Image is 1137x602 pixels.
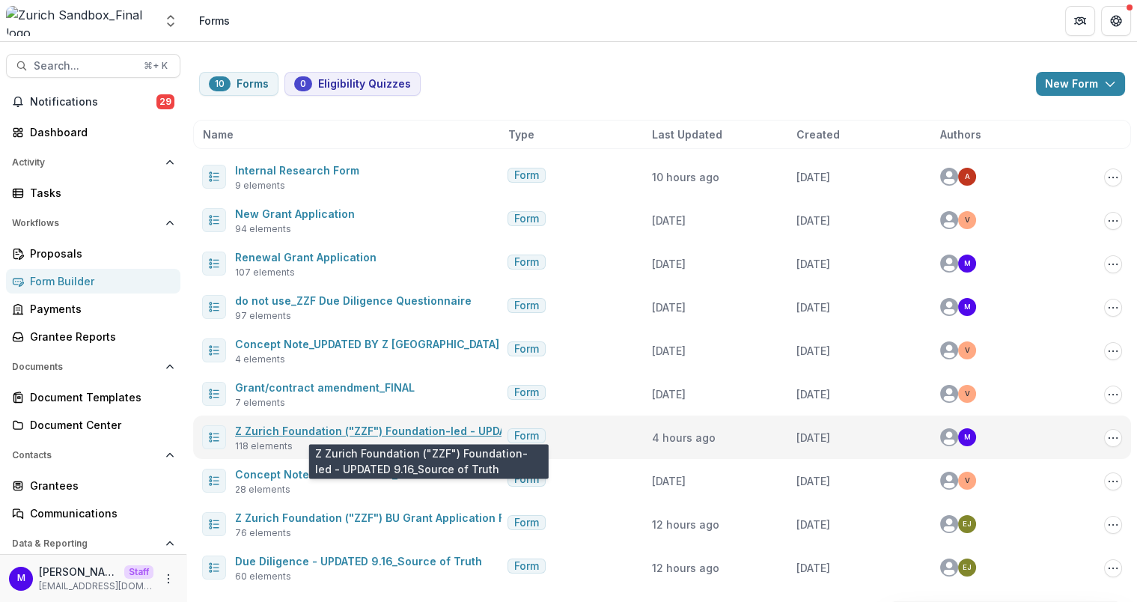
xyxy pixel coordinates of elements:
span: Form [514,169,539,182]
div: Form Builder [30,273,168,289]
button: Options [1104,255,1122,273]
span: [DATE] [652,258,686,270]
span: 118 elements [235,440,293,453]
div: Dashboard [30,124,168,140]
a: Document Templates [6,385,180,410]
a: Z Zurich Foundation ("ZZF") BU Grant Application Form - UPDATED 9.16 [235,511,609,524]
span: 60 elements [235,570,291,583]
span: 12 hours ago [652,518,719,531]
span: [DATE] [796,431,830,444]
span: Form [514,343,539,356]
span: Form [514,430,539,443]
span: 12 hours ago [652,562,719,574]
div: Anna [965,173,970,180]
button: Options [1104,299,1122,317]
span: Notifications [30,96,156,109]
div: Emelie Jutblad [963,564,972,571]
span: 0 [300,79,306,89]
a: Concept Note_UPDATED BY Z [GEOGRAPHIC_DATA] [235,338,499,350]
span: Name [203,127,234,142]
svg: avatar [940,559,958,577]
span: [DATE] [796,258,830,270]
a: Due Diligence - UPDATED 9.16_Source of Truth [235,555,482,568]
button: Open Workflows [6,211,180,235]
span: Last Updated [652,127,722,142]
span: [DATE] [796,562,830,574]
span: 9 elements [235,179,285,192]
span: 76 elements [235,526,291,540]
button: Options [1104,559,1122,577]
a: Grantees [6,473,180,498]
span: Form [514,300,539,312]
div: Payments [30,301,168,317]
a: Form Builder [6,269,180,294]
span: [DATE] [796,344,830,357]
div: Document Center [30,417,168,433]
div: Emelie Jutblad [963,520,972,528]
p: Staff [124,565,153,579]
button: Open Contacts [6,443,180,467]
button: Open Documents [6,355,180,379]
span: 28 elements [235,483,290,496]
button: Open Data & Reporting [6,532,180,556]
a: Document Center [6,413,180,437]
span: [DATE] [652,344,686,357]
div: Venkat [965,347,970,354]
button: Options [1104,429,1122,447]
button: Options [1104,342,1122,360]
nav: breadcrumb [193,10,236,31]
p: [PERSON_NAME] [39,564,118,580]
span: [DATE] [796,475,830,487]
button: Options [1104,516,1122,534]
span: Workflows [12,218,159,228]
a: Z Zurich Foundation ("ZZF") Foundation-led - UPDATED 9.16_Source of Truth [235,425,640,437]
span: 10 hours ago [652,171,719,183]
a: Renewal Grant Application [235,251,377,264]
span: Form [514,560,539,573]
a: Communications [6,501,180,526]
div: Forms [199,13,230,28]
a: Payments [6,297,180,321]
div: Maddie [964,434,971,441]
span: [DATE] [796,214,830,227]
span: [DATE] [796,518,830,531]
span: Created [796,127,840,142]
span: 7 elements [235,396,285,410]
a: New Grant Application [235,207,355,220]
span: Activity [12,157,159,168]
span: Contacts [12,450,159,460]
span: 107 elements [235,266,295,279]
span: [DATE] [652,388,686,401]
span: 29 [156,94,174,109]
svg: avatar [940,515,958,533]
span: Search... [34,60,135,73]
button: More [159,570,177,588]
div: Grantee Reports [30,329,168,344]
button: Notifications29 [6,90,180,114]
span: Form [514,256,539,269]
button: Open Activity [6,150,180,174]
button: Options [1104,472,1122,490]
button: Options [1104,212,1122,230]
a: Tasks [6,180,180,205]
div: Document Templates [30,389,168,405]
div: Proposals [30,246,168,261]
button: Options [1104,386,1122,404]
div: Maddie [17,574,25,583]
span: Form [514,473,539,486]
span: Form [514,213,539,225]
span: [DATE] [652,214,686,227]
span: 10 [215,79,225,89]
div: Grantees [30,478,168,493]
button: Get Help [1101,6,1131,36]
span: [DATE] [796,171,830,183]
p: [EMAIL_ADDRESS][DOMAIN_NAME] [39,580,153,593]
button: New Form [1036,72,1125,96]
svg: avatar [940,385,958,403]
span: [DATE] [796,388,830,401]
span: Authors [940,127,981,142]
span: Type [508,127,534,142]
button: Forms [199,72,278,96]
span: Form [514,386,539,399]
button: Eligibility Quizzes [284,72,421,96]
